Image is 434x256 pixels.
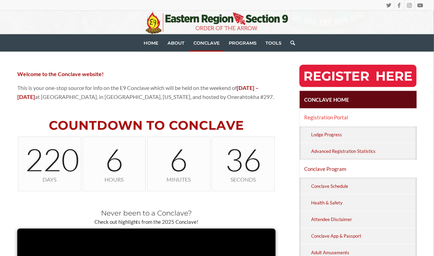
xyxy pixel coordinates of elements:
[139,34,163,52] a: Home
[17,83,275,102] p: This is your one-stop source for info on the E9 Conclave which will be held on the weekend of at ...
[17,71,104,77] strong: Welcome to the Conclave website!
[300,91,417,108] a: Conclave Home
[261,34,286,52] a: Tools
[265,40,281,46] span: Tools
[310,211,417,228] a: Attendee Disclaimer
[17,209,275,217] h3: Never been to a Conclave?
[310,127,417,143] a: Lodge Progress
[168,40,184,46] span: About
[219,175,268,184] span: Seconds
[310,228,417,244] a: Conclave App & Passport
[229,40,256,46] span: Programs
[224,34,261,52] a: Programs
[144,40,159,46] span: Home
[310,178,417,194] a: Conclave Schedule
[299,65,417,87] img: RegisterHereButton
[17,219,275,226] p: Check out highlights from the 2025 Conclave!
[25,175,74,184] span: Days
[219,144,268,175] span: 36
[163,34,189,52] a: About
[189,34,224,52] a: Conclave
[17,119,275,132] h2: COUNTDOWN TO CONCLAVE
[154,144,203,175] span: 6
[300,160,417,177] a: Conclave Program
[25,144,74,175] span: 220
[310,143,417,159] a: Advanced Registration Statistics
[154,175,203,184] span: Minutes
[90,175,139,184] span: Hours
[310,195,417,211] a: Health & Safety
[193,40,220,46] span: Conclave
[90,144,139,175] span: 6
[300,109,417,126] a: Registration Portal
[286,34,295,52] a: Search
